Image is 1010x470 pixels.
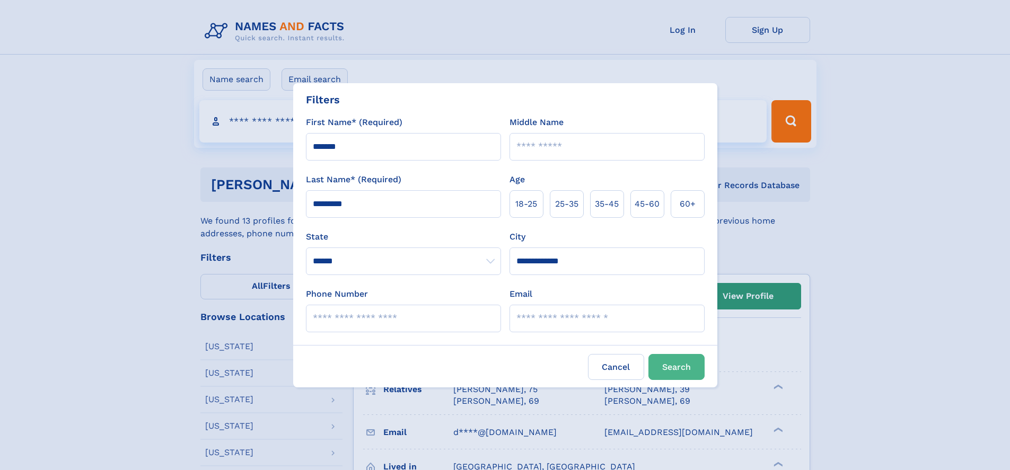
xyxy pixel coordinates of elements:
[510,173,525,186] label: Age
[680,198,696,210] span: 60+
[306,92,340,108] div: Filters
[306,173,401,186] label: Last Name* (Required)
[555,198,578,210] span: 25‑35
[306,288,368,300] label: Phone Number
[510,230,525,243] label: City
[635,198,660,210] span: 45‑60
[306,230,501,243] label: State
[306,116,402,129] label: First Name* (Required)
[648,354,705,380] button: Search
[510,288,532,300] label: Email
[510,116,564,129] label: Middle Name
[595,198,619,210] span: 35‑45
[515,198,537,210] span: 18‑25
[588,354,644,380] label: Cancel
